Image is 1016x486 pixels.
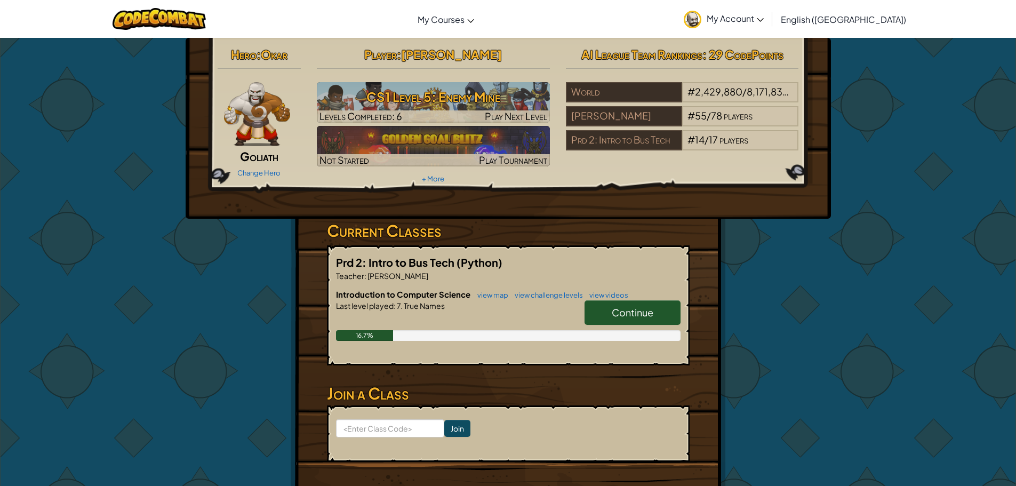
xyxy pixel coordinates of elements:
[317,126,550,166] a: Not StartedPlay Tournament
[566,82,682,102] div: World
[566,116,799,129] a: [PERSON_NAME]#55/78players
[747,85,789,98] span: 8,171,838
[336,256,457,269] span: Prd 2: Intro to Bus Tech
[687,133,695,146] span: #
[224,82,291,146] img: goliath-pose.png
[422,174,444,183] a: + More
[317,126,550,166] img: Golden Goal
[319,110,402,122] span: Levels Completed: 6
[257,47,261,62] span: :
[366,271,428,281] span: [PERSON_NAME]
[327,219,690,243] h3: Current Classes
[472,291,508,299] a: view map
[742,85,747,98] span: /
[113,8,206,30] img: CodeCombat logo
[319,154,369,166] span: Not Started
[695,133,705,146] span: 14
[724,109,753,122] span: players
[394,301,396,310] span: :
[457,256,502,269] span: (Python)
[396,301,403,310] span: 7.
[485,110,547,122] span: Play Next Level
[412,5,479,34] a: My Courses
[364,271,366,281] span: :
[687,85,695,98] span: #
[695,109,707,122] span: 55
[702,47,783,62] span: : 29 CodePoints
[781,14,906,25] span: English ([GEOGRAPHIC_DATA])
[231,47,257,62] span: Hero
[612,306,653,318] span: Continue
[687,109,695,122] span: #
[479,154,547,166] span: Play Tournament
[566,130,682,150] div: Prd 2: Intro to Bus Tech
[397,47,401,62] span: :
[719,133,748,146] span: players
[401,47,502,62] span: [PERSON_NAME]
[327,381,690,405] h3: Join a Class
[364,47,397,62] span: Player
[705,133,709,146] span: /
[581,47,702,62] span: AI League Team Rankings
[775,5,911,34] a: English ([GEOGRAPHIC_DATA])
[566,106,682,126] div: [PERSON_NAME]
[336,419,444,437] input: <Enter Class Code>
[418,14,465,25] span: My Courses
[317,82,550,123] img: CS1 Level 5: Enemy Mine
[336,289,472,299] span: Introduction to Computer Science
[336,330,394,341] div: 16.7%
[336,301,394,310] span: Last level played
[336,271,364,281] span: Teacher
[707,13,764,24] span: My Account
[317,85,550,109] h3: CS1 Level 5: Enemy Mine
[707,109,711,122] span: /
[261,47,287,62] span: Okar
[684,11,701,28] img: avatar
[566,92,799,105] a: World#2,429,880/8,171,838players
[444,420,470,437] input: Join
[237,169,281,177] a: Change Hero
[317,82,550,123] a: Play Next Level
[403,301,445,310] span: True Names
[240,149,278,164] span: Goliath
[509,291,583,299] a: view challenge levels
[678,2,769,36] a: My Account
[709,133,718,146] span: 17
[695,85,742,98] span: 2,429,880
[566,140,799,153] a: Prd 2: Intro to Bus Tech#14/17players
[790,85,819,98] span: players
[711,109,722,122] span: 78
[584,291,628,299] a: view videos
